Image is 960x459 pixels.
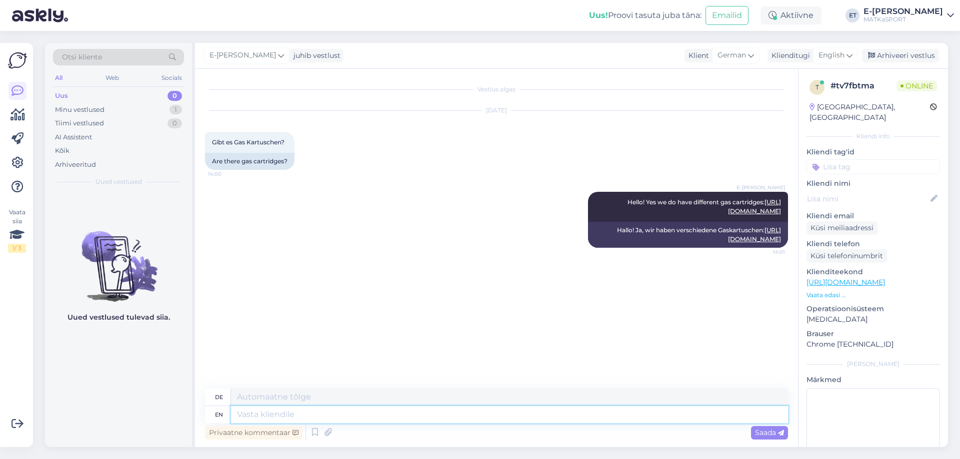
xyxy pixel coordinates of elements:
[627,198,781,215] span: Hello! Yes we do have different gas cartridges:
[806,132,940,141] div: Kliendi info
[818,50,844,61] span: English
[806,360,940,369] div: [PERSON_NAME]
[103,71,121,84] div: Web
[205,106,788,115] div: [DATE]
[208,170,245,178] span: 14:00
[205,426,302,440] div: Privaatne kommentaar
[169,105,182,115] div: 1
[53,71,64,84] div: All
[806,221,877,235] div: Küsi meiliaadressi
[806,239,940,249] p: Kliendi telefon
[167,91,182,101] div: 0
[807,193,928,204] input: Lisa nimi
[95,177,142,186] span: Uued vestlused
[806,278,885,287] a: [URL][DOMAIN_NAME]
[289,50,340,61] div: juhib vestlust
[55,146,69,156] div: Kõik
[747,248,785,256] span: 14:01
[215,389,223,406] div: de
[684,50,709,61] div: Klient
[806,304,940,314] p: Operatsioonisüsteem
[736,184,785,191] span: E-[PERSON_NAME]
[167,118,182,128] div: 0
[55,132,92,142] div: AI Assistent
[896,80,937,91] span: Online
[55,105,104,115] div: Minu vestlused
[806,339,940,350] p: Chrome [TECHNICAL_ID]
[215,406,223,423] div: en
[55,118,104,128] div: Tiimi vestlused
[806,291,940,300] p: Vaata edasi ...
[209,50,276,61] span: E-[PERSON_NAME]
[863,7,943,15] div: E-[PERSON_NAME]
[863,15,943,23] div: MATKaSPORT
[45,213,192,303] img: No chats
[589,9,701,21] div: Proovi tasuta juba täna:
[8,51,27,70] img: Askly Logo
[62,52,102,62] span: Otsi kliente
[806,314,940,325] p: [MEDICAL_DATA]
[205,153,294,170] div: Are there gas cartridges?
[67,312,170,323] p: Uued vestlused tulevad siia.
[806,249,887,263] div: Küsi telefoninumbrit
[809,102,930,123] div: [GEOGRAPHIC_DATA], [GEOGRAPHIC_DATA]
[760,6,821,24] div: Aktiivne
[815,83,819,91] span: t
[717,50,746,61] span: German
[767,50,810,61] div: Klienditugi
[55,160,96,170] div: Arhiveeritud
[159,71,184,84] div: Socials
[806,267,940,277] p: Klienditeekond
[205,85,788,94] div: Vestlus algas
[806,211,940,221] p: Kliendi email
[8,208,26,253] div: Vaata siia
[806,159,940,174] input: Lisa tag
[806,178,940,189] p: Kliendi nimi
[806,329,940,339] p: Brauser
[212,138,284,146] span: Gibt es Gas Kartuschen?
[8,244,26,253] div: 1 / 3
[845,8,859,22] div: ET
[806,375,940,385] p: Märkmed
[806,147,940,157] p: Kliendi tag'id
[705,6,748,25] button: Emailid
[862,49,939,62] div: Arhiveeri vestlus
[755,428,784,437] span: Saada
[863,7,954,23] a: E-[PERSON_NAME]MATKaSPORT
[830,80,896,92] div: # tv7fbtma
[589,10,608,20] b: Uus!
[55,91,68,101] div: Uus
[588,222,788,248] div: Hallo! Ja, wir haben verschiedene Gaskartuschen:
